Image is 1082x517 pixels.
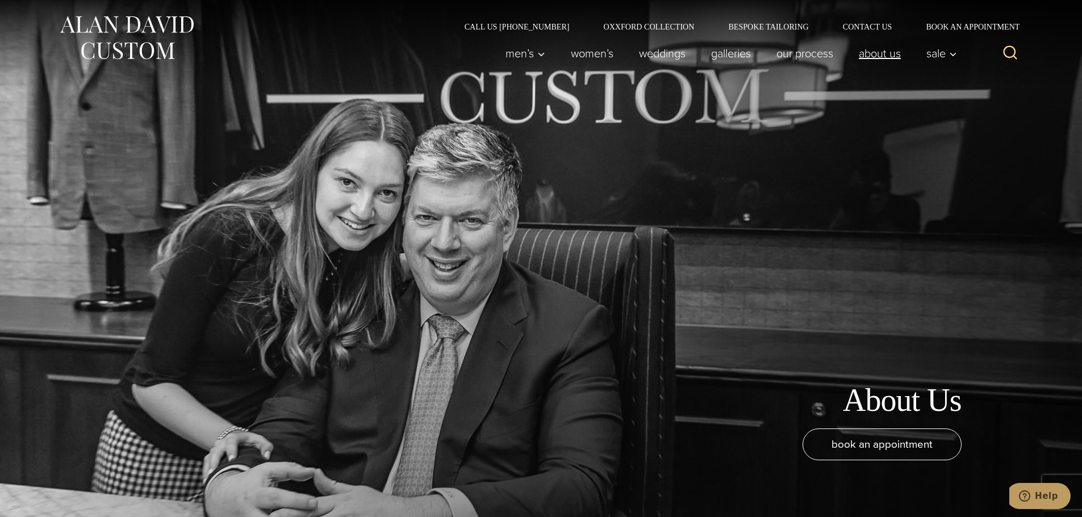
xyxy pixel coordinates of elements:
[586,23,711,31] a: Oxxford Collection
[492,42,963,65] nav: Primary Navigation
[448,23,1024,31] nav: Secondary Navigation
[909,23,1023,31] a: Book an Appointment
[997,40,1024,67] button: View Search Form
[59,12,195,63] img: Alan David Custom
[711,23,825,31] a: Bespoke Tailoring
[826,23,909,31] a: Contact Us
[913,42,963,65] button: Sale sub menu toggle
[763,42,846,65] a: Our Process
[626,42,698,65] a: weddings
[492,42,558,65] button: Men’s sub menu toggle
[832,436,933,452] span: book an appointment
[803,428,962,460] a: book an appointment
[558,42,626,65] a: Women’s
[1009,483,1071,511] iframe: Opens a widget where you can chat to one of our agents
[698,42,763,65] a: Galleries
[846,42,913,65] a: About Us
[448,23,587,31] a: Call Us [PHONE_NUMBER]
[843,381,962,419] h1: About Us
